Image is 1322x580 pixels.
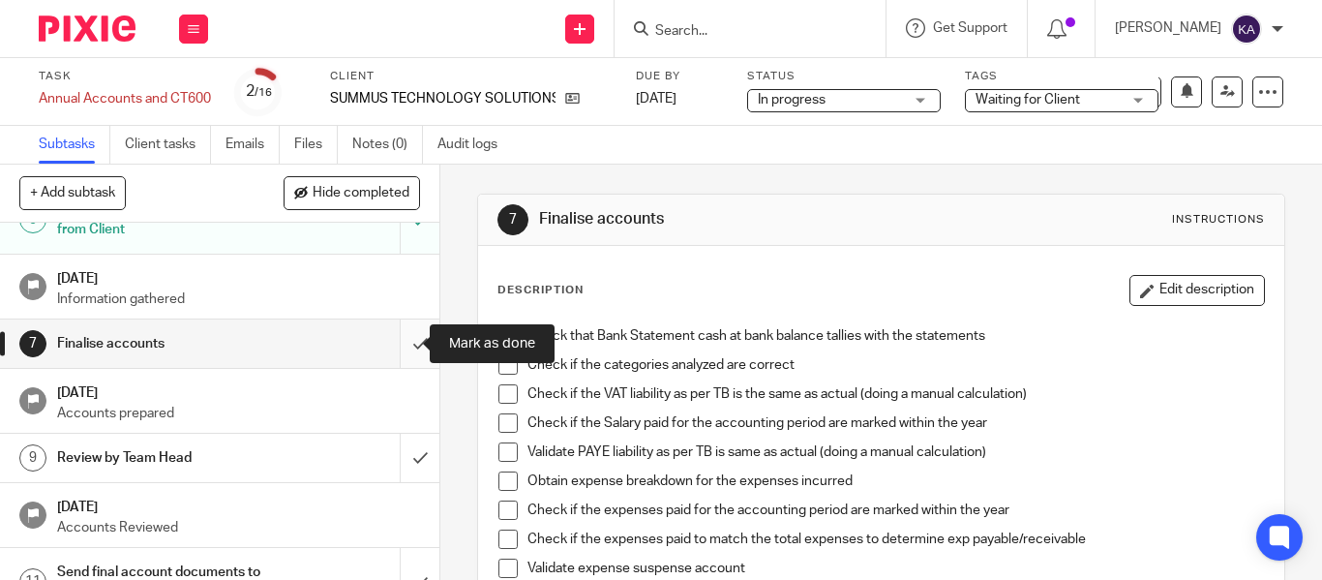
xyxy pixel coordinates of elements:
[933,21,1007,35] span: Get Support
[636,69,723,84] label: Due by
[313,186,409,201] span: Hide completed
[57,443,273,473] h1: Review by Team Head
[747,69,941,84] label: Status
[57,404,421,423] p: Accounts prepared
[527,326,1264,346] p: Check that Bank Statement cash at bank balance tallies with the statements
[125,126,211,164] a: Client tasks
[39,126,110,164] a: Subtasks
[57,329,273,358] h1: Finalise accounts
[246,80,272,103] div: 2
[19,176,126,209] button: + Add subtask
[57,518,421,537] p: Accounts Reviewed
[352,126,423,164] a: Notes (0)
[539,209,922,229] h1: Finalise accounts
[437,126,512,164] a: Audit logs
[330,69,612,84] label: Client
[1172,212,1265,228] div: Instructions
[527,501,1264,520] p: Check if the expenses paid for the accounting period are marked within the year
[497,204,528,235] div: 7
[284,176,420,209] button: Hide completed
[19,444,46,472] div: 9
[527,384,1264,404] p: Check if the VAT liability as per TB is the same as actual (doing a manual calculation)
[39,89,211,108] div: Annual Accounts and CT600
[255,87,272,98] small: /16
[636,92,676,106] span: [DATE]
[39,15,135,42] img: Pixie
[330,89,556,108] p: SUMMUS TECHNOLOGY SOLUTIONS LTD
[225,126,280,164] a: Emails
[1115,18,1221,38] p: [PERSON_NAME]
[19,330,46,357] div: 7
[57,379,421,403] h1: [DATE]
[653,23,827,41] input: Search
[39,69,211,84] label: Task
[57,493,421,517] h1: [DATE]
[527,355,1264,375] p: Check if the categories analyzed are correct
[527,472,1264,491] p: Obtain expense breakdown for the expenses incurred
[527,443,1264,462] p: Validate PAYE liability as per TB is same as actual (doing a manual calculation)
[976,93,1080,107] span: Waiting for Client
[527,559,1264,578] p: Validate expense suspense account
[1231,14,1262,45] img: svg%3E
[57,264,421,289] h1: [DATE]
[497,283,584,298] p: Description
[527,530,1264,549] p: Check if the expenses paid to match the total expenses to determine exp payable/receivable
[294,126,338,164] a: Files
[758,93,826,107] span: In progress
[527,413,1264,433] p: Check if the Salary paid for the accounting period are marked within the year
[965,69,1158,84] label: Tags
[57,290,421,309] p: Information gathered
[1129,275,1265,306] button: Edit description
